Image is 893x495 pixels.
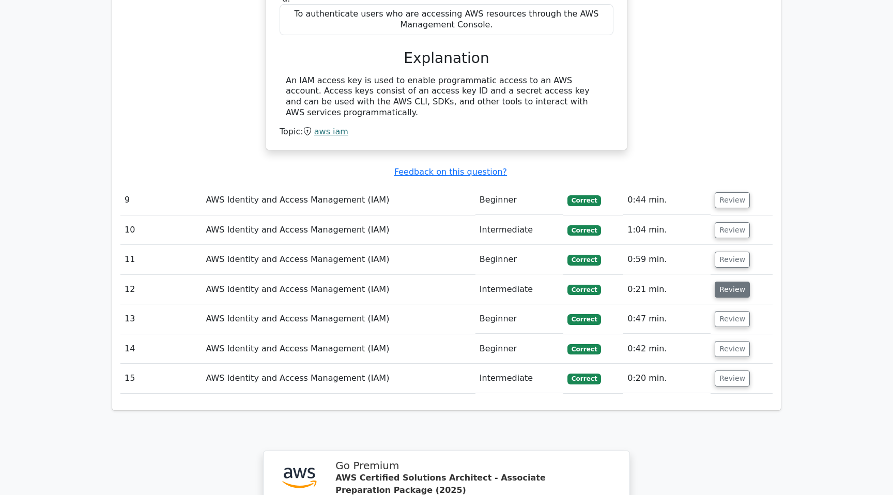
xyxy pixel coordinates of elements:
[623,245,711,274] td: 0:59 min.
[394,167,507,177] a: Feedback on this question?
[715,311,750,327] button: Review
[286,75,607,118] div: An IAM access key is used to enable programmatic access to an AWS account. Access keys consist of...
[475,364,563,393] td: Intermediate
[567,225,601,236] span: Correct
[623,334,711,364] td: 0:42 min.
[120,304,202,334] td: 13
[475,185,563,215] td: Beginner
[202,364,475,393] td: AWS Identity and Access Management (IAM)
[567,195,601,206] span: Correct
[120,215,202,245] td: 10
[623,185,711,215] td: 0:44 min.
[623,304,711,334] td: 0:47 min.
[623,275,711,304] td: 0:21 min.
[202,304,475,334] td: AWS Identity and Access Management (IAM)
[314,127,348,136] a: aws iam
[475,275,563,304] td: Intermediate
[715,282,750,298] button: Review
[475,334,563,364] td: Beginner
[202,334,475,364] td: AWS Identity and Access Management (IAM)
[280,127,613,137] div: Topic:
[567,285,601,295] span: Correct
[120,275,202,304] td: 12
[202,245,475,274] td: AWS Identity and Access Management (IAM)
[715,252,750,268] button: Review
[715,222,750,238] button: Review
[202,185,475,215] td: AWS Identity and Access Management (IAM)
[202,275,475,304] td: AWS Identity and Access Management (IAM)
[567,314,601,324] span: Correct
[120,364,202,393] td: 15
[286,50,607,67] h3: Explanation
[623,364,711,393] td: 0:20 min.
[715,341,750,357] button: Review
[475,215,563,245] td: Intermediate
[715,370,750,386] button: Review
[715,192,750,208] button: Review
[567,255,601,265] span: Correct
[120,245,202,274] td: 11
[567,344,601,354] span: Correct
[475,245,563,274] td: Beginner
[280,4,613,35] div: To authenticate users who are accessing AWS resources through the AWS Management Console.
[475,304,563,334] td: Beginner
[567,374,601,384] span: Correct
[120,334,202,364] td: 14
[202,215,475,245] td: AWS Identity and Access Management (IAM)
[120,185,202,215] td: 9
[623,215,711,245] td: 1:04 min.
